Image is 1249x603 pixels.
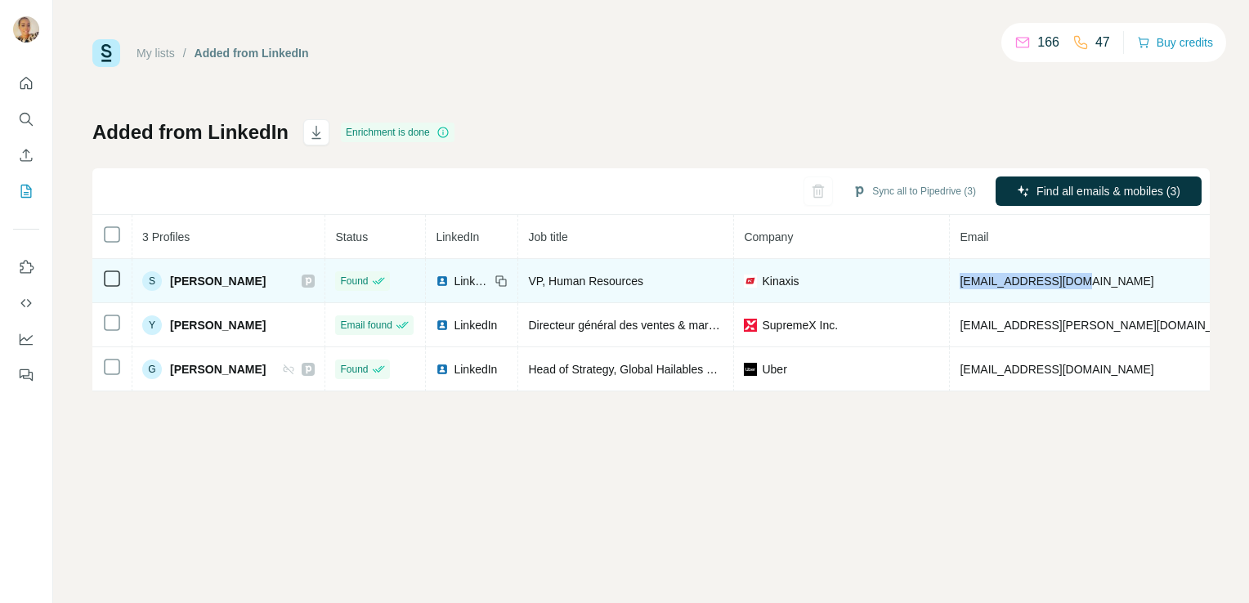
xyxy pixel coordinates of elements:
[13,176,39,206] button: My lists
[13,360,39,390] button: Feedback
[13,105,39,134] button: Search
[528,319,739,332] span: Directeur général des ventes & marketing
[841,179,987,203] button: Sync all to Pipedrive (3)
[335,230,368,243] span: Status
[340,318,392,333] span: Email found
[341,123,454,142] div: Enrichment is done
[1036,183,1180,199] span: Find all emails & mobiles (3)
[1037,33,1059,52] p: 166
[960,275,1153,288] span: [EMAIL_ADDRESS][DOMAIN_NAME]
[170,361,266,377] span: [PERSON_NAME]
[92,39,120,67] img: Surfe Logo
[13,252,39,282] button: Use Surfe on LinkedIn
[13,69,39,98] button: Quick start
[960,363,1153,376] span: [EMAIL_ADDRESS][DOMAIN_NAME]
[183,45,186,61] li: /
[744,230,793,243] span: Company
[13,141,39,170] button: Enrich CSV
[744,275,757,288] img: company-logo
[142,315,162,335] div: Y
[744,363,757,376] img: company-logo
[454,361,497,377] span: LinkedIn
[528,230,567,243] span: Job title
[170,317,266,333] span: [PERSON_NAME]
[528,363,748,376] span: Head of Strategy, Global Hailables Portfolio
[137,47,175,60] a: My lists
[762,273,799,289] span: Kinaxis
[454,273,490,289] span: LinkedIn
[744,319,757,332] img: company-logo
[436,275,449,288] img: LinkedIn logo
[454,317,497,333] span: LinkedIn
[92,119,289,145] h1: Added from LinkedIn
[436,230,479,243] span: LinkedIn
[142,271,162,291] div: S
[1095,33,1110,52] p: 47
[142,230,190,243] span: 3 Profiles
[340,274,368,288] span: Found
[13,324,39,354] button: Dashboard
[142,360,162,379] div: G
[762,361,786,377] span: Uber
[762,317,838,333] span: SupremeX Inc.
[528,275,643,288] span: VP, Human Resources
[13,288,39,318] button: Use Surfe API
[996,176,1202,206] button: Find all emails & mobiles (3)
[13,16,39,42] img: Avatar
[436,363,449,376] img: LinkedIn logo
[1137,31,1213,54] button: Buy credits
[960,319,1247,332] span: [EMAIL_ADDRESS][PERSON_NAME][DOMAIN_NAME]
[170,273,266,289] span: [PERSON_NAME]
[340,362,368,377] span: Found
[195,45,309,61] div: Added from LinkedIn
[436,319,449,332] img: LinkedIn logo
[960,230,988,243] span: Email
